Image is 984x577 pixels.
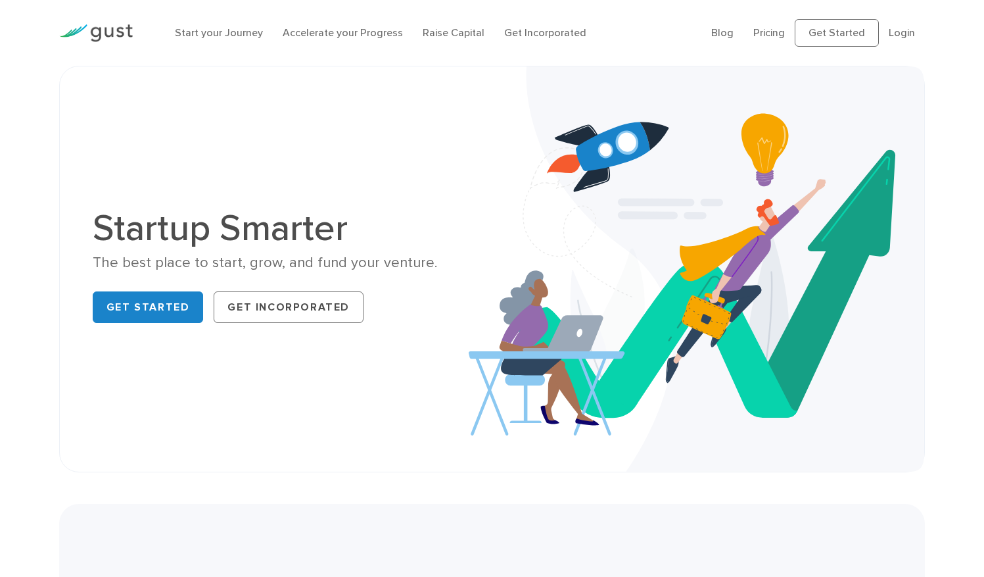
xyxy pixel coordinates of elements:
[423,26,484,39] a: Raise Capital
[504,26,586,39] a: Get Incorporated
[753,26,785,39] a: Pricing
[889,26,915,39] a: Login
[59,24,133,42] img: Gust Logo
[214,291,363,323] a: Get Incorporated
[175,26,263,39] a: Start your Journey
[93,291,204,323] a: Get Started
[93,253,482,272] div: The best place to start, grow, and fund your venture.
[283,26,403,39] a: Accelerate your Progress
[93,210,482,247] h1: Startup Smarter
[469,66,924,472] img: Startup Smarter Hero
[711,26,734,39] a: Blog
[795,19,879,47] a: Get Started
